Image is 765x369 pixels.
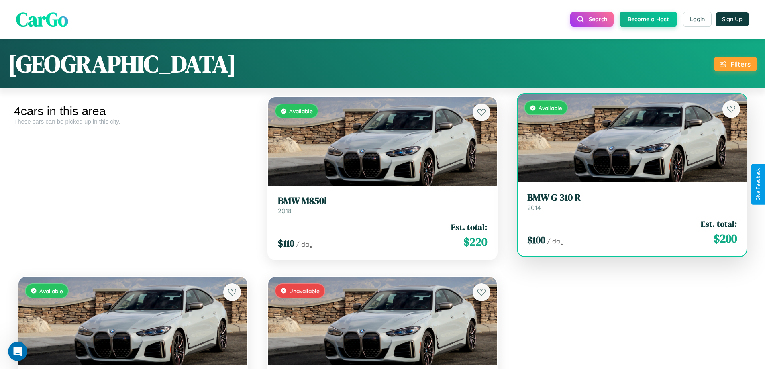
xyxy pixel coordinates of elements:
span: Search [589,16,607,23]
span: Available [539,104,562,111]
iframe: Intercom live chat [8,342,27,361]
span: / day [547,237,564,245]
span: $ 220 [463,234,487,250]
span: 2014 [527,204,541,212]
button: Login [683,12,712,27]
span: $ 200 [714,230,737,247]
span: Unavailable [289,287,320,294]
button: Become a Host [620,12,677,27]
h3: BMW M850i [278,195,488,207]
button: Filters [714,57,757,71]
div: Filters [730,60,751,68]
a: BMW G 310 R2014 [527,192,737,212]
div: Give Feedback [755,168,761,201]
button: Sign Up [716,12,749,26]
span: Available [289,108,313,114]
span: Est. total: [451,221,487,233]
h1: [GEOGRAPHIC_DATA] [8,47,236,80]
span: $ 110 [278,236,294,250]
span: CarGo [16,6,68,33]
button: Search [570,12,614,27]
span: 2018 [278,207,292,215]
h3: BMW G 310 R [527,192,737,204]
span: Available [39,287,63,294]
span: Est. total: [701,218,737,230]
a: BMW M850i2018 [278,195,488,215]
div: 4 cars in this area [14,104,252,118]
span: $ 100 [527,233,545,247]
span: / day [296,240,313,248]
div: These cars can be picked up in this city. [14,118,252,125]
